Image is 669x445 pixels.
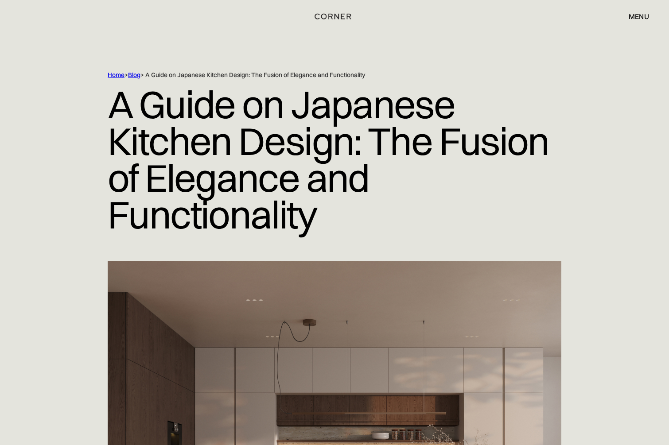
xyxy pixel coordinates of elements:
a: home [301,11,368,22]
h1: A Guide on Japanese Kitchen Design: The Fusion of Elegance and Functionality [108,79,561,240]
div: menu [620,9,649,24]
div: > > A Guide on Japanese Kitchen Design: The Fusion of Elegance and Functionality [108,71,524,79]
a: Home [108,71,124,79]
div: menu [629,13,649,20]
a: Blog [128,71,140,79]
